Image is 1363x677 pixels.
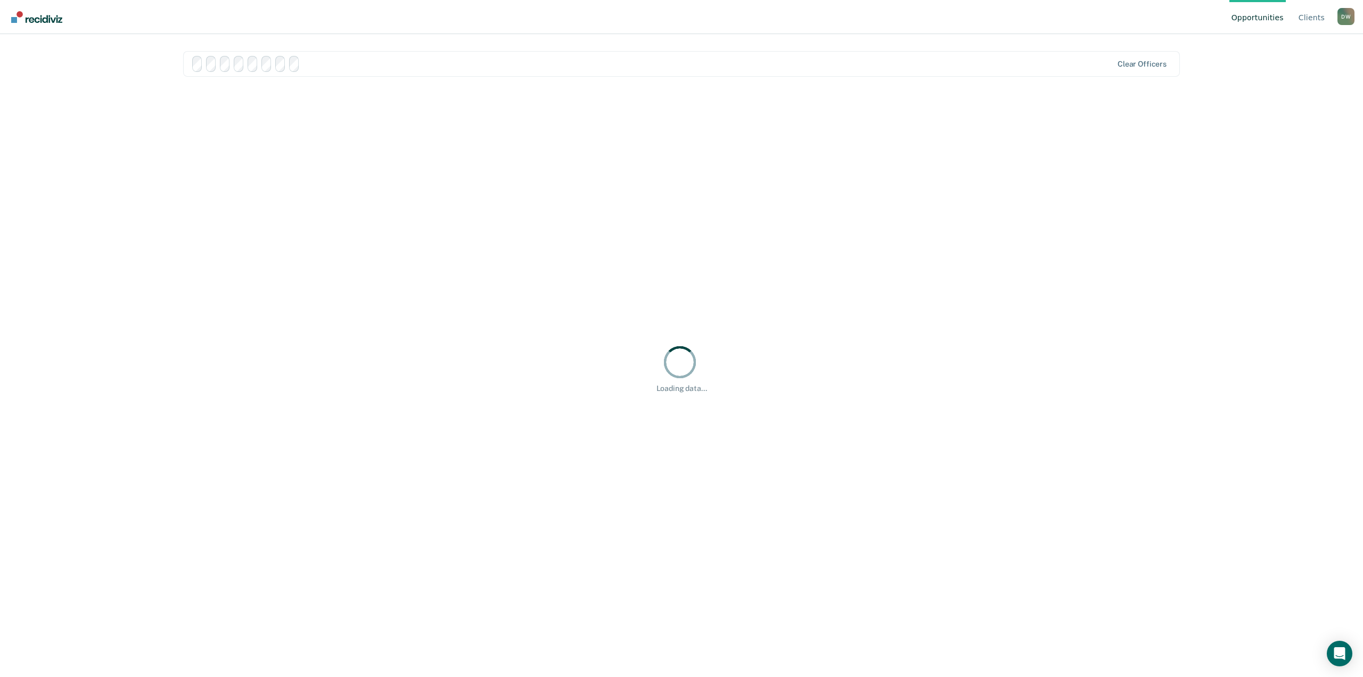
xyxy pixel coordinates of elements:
img: Recidiviz [11,11,62,23]
div: Open Intercom Messenger [1327,641,1352,666]
button: Profile dropdown button [1337,8,1354,25]
div: D W [1337,8,1354,25]
div: Loading data... [656,384,707,393]
div: Clear officers [1118,60,1167,69]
